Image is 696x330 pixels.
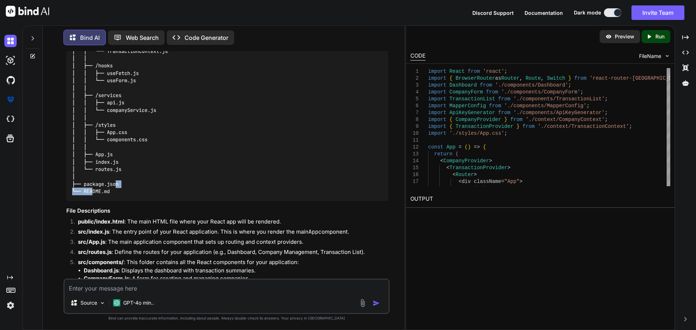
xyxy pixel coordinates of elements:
span: import [428,124,446,129]
span: Switch [547,75,565,81]
span: = [501,179,504,184]
span: import [428,68,446,74]
div: 8 [410,116,419,123]
span: } [568,75,571,81]
span: 'react-router-[GEOGRAPHIC_DATA]' [589,75,687,81]
span: ; [629,124,632,129]
div: 15 [410,164,419,171]
p: : The main HTML file where your React app will be rendered. [78,218,388,226]
span: './components/MapperConfig' [504,103,587,109]
span: from [498,110,510,116]
li: : Displays the dashboard with transaction summaries. [84,267,388,275]
span: import [428,130,446,136]
img: chevron down [664,53,670,59]
span: CompanyProvider [455,117,501,122]
span: './context/TransactionContext' [538,124,629,129]
img: githubDark [4,74,17,86]
span: import [428,96,446,102]
p: : This folder contains all the React components for your application: [78,258,388,267]
span: Discord Support [472,10,514,16]
span: < [459,179,461,184]
div: 6 [410,103,419,109]
div: 11 [410,137,419,144]
span: const [428,144,443,150]
span: < [446,165,449,171]
span: import [428,103,446,109]
span: from [468,68,480,74]
button: Documentation [525,9,563,17]
strong: src/components/ [78,259,124,266]
span: } [516,124,519,129]
span: from [510,117,523,122]
li: : A form for creating and managing companies. [84,275,388,283]
span: import [428,110,446,116]
span: './context/CompanyContext' [526,117,605,122]
p: Bind can provide inaccurate information, including about people. Always double-check its answers.... [63,316,390,321]
span: from [480,82,492,88]
span: ; [605,110,608,116]
span: Router [501,75,519,81]
img: darkAi-studio [4,54,17,67]
div: 5 [410,96,419,103]
span: TransactionProvider [455,124,513,129]
span: > [507,165,510,171]
div: 2 [410,75,419,82]
span: './components/TransactionList' [513,96,605,102]
span: FileName [639,53,661,60]
div: 4 [410,89,419,96]
span: './components/ApiKeyGenerator' [513,110,605,116]
strong: public/index.html [78,218,124,225]
p: Code Generator [185,33,228,42]
div: 16 [410,171,419,178]
p: Bind AI [80,33,100,42]
img: premium [4,93,17,106]
span: Route [526,75,541,81]
strong: Dashboard.js [84,267,119,274]
span: CompanyProvider [443,158,489,164]
span: => [474,144,480,150]
span: > [489,158,492,164]
span: ; [504,130,507,136]
span: 'react' [483,68,504,74]
span: ; [580,89,583,95]
p: : Define the routes for your application (e.g., Dashboard, Company Management, Transaction List). [78,248,388,256]
strong: src/App.js [78,238,105,245]
span: ; [605,96,608,102]
span: { [483,144,486,150]
span: App [446,144,455,150]
span: React [449,68,464,74]
span: > [519,179,522,184]
span: { [449,75,452,81]
span: { [449,124,452,129]
h3: File Descriptions [66,207,388,215]
div: 7 [410,109,419,116]
img: cloudideIcon [4,113,17,125]
span: ) [468,144,471,150]
span: './components/Dashboard' [495,82,568,88]
div: CODE [410,52,426,60]
span: Switch [468,185,486,191]
span: import [428,75,446,81]
img: Bind AI [6,6,49,17]
code: App [308,228,318,235]
strong: src/routes.js [78,248,112,255]
span: ApiKeyGenerator [449,110,495,116]
span: ; [605,117,608,122]
span: import [428,89,446,95]
span: CompanyForm [449,89,482,95]
span: = [459,144,461,150]
div: 10 [410,130,419,137]
button: Invite Team [631,5,684,20]
div: 1 [410,68,419,75]
span: from [522,124,535,129]
span: as [495,75,501,81]
img: settings [4,299,17,312]
p: GPT-4o min.. [123,299,154,306]
img: darkChat [4,35,17,47]
p: Run [655,33,664,40]
span: import [428,117,446,122]
img: GPT-4o mini [113,299,120,306]
div: 14 [410,158,419,164]
p: : The entry point of your React application. This is where you render the main component. [78,228,388,236]
span: } [504,117,507,122]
